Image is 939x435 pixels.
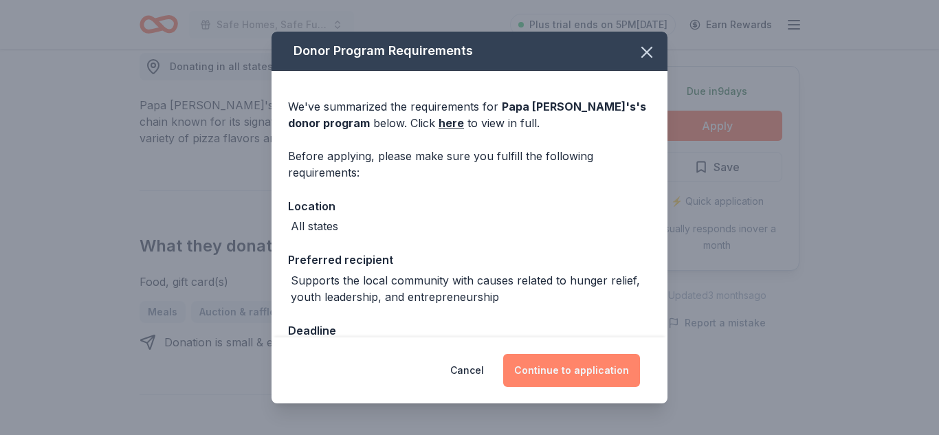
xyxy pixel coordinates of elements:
div: Donor Program Requirements [272,32,667,71]
button: Cancel [450,354,484,387]
div: Deadline [288,322,651,339]
div: Location [288,197,651,215]
div: We've summarized the requirements for below. Click to view in full. [288,98,651,131]
button: Continue to application [503,354,640,387]
div: Before applying, please make sure you fulfill the following requirements: [288,148,651,181]
div: All states [291,218,338,234]
div: Preferred recipient [288,251,651,269]
div: Supports the local community with causes related to hunger relief, youth leadership, and entrepre... [291,272,651,305]
a: here [439,115,464,131]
